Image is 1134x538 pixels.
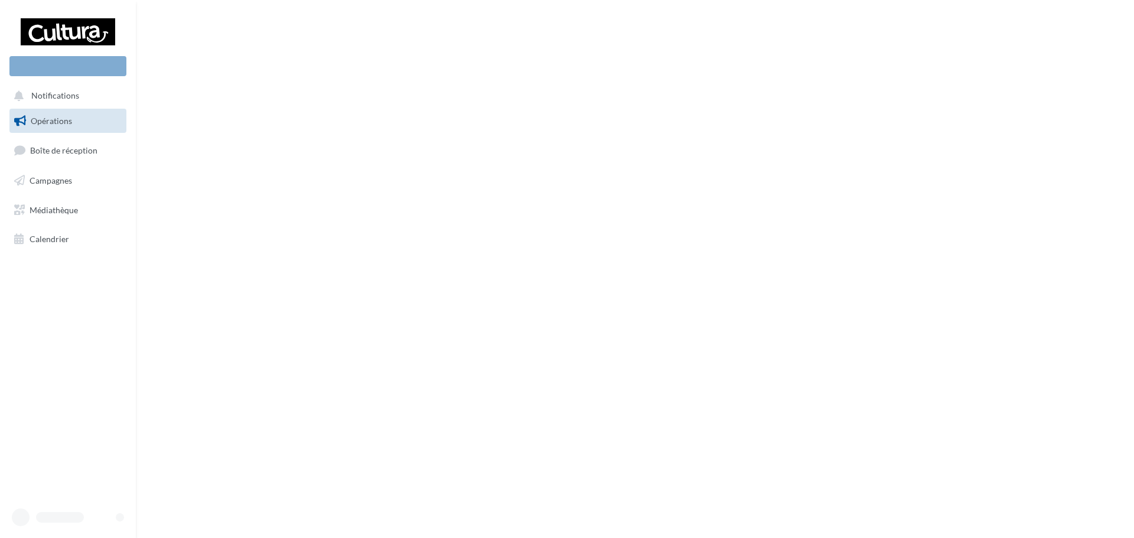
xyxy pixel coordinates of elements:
span: Opérations [31,116,72,126]
a: Médiathèque [7,198,129,223]
a: Calendrier [7,227,129,252]
span: Notifications [31,91,79,101]
span: Boîte de réception [30,145,97,155]
span: Calendrier [30,234,69,244]
a: Boîte de réception [7,138,129,163]
span: Médiathèque [30,204,78,214]
div: Nouvelle campagne [9,56,126,76]
a: Opérations [7,109,129,133]
span: Campagnes [30,175,72,185]
a: Campagnes [7,168,129,193]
